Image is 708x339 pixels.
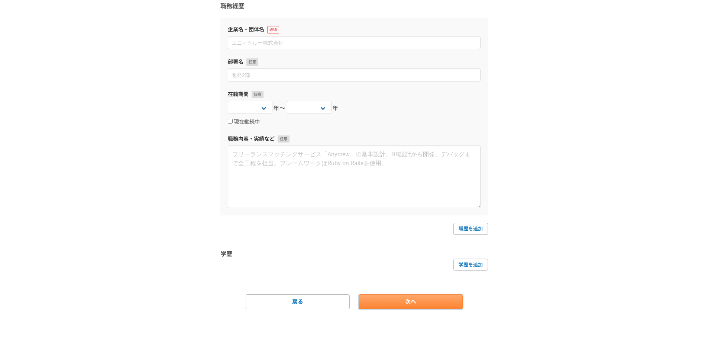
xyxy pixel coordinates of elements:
span: 年 [332,104,339,113]
a: 戻る [246,294,350,309]
input: 現在継続中 [228,119,233,124]
label: 企業名・団体名 [228,26,481,33]
input: 開発2部 [228,68,481,81]
label: 現在継続中 [228,119,260,125]
h3: 職務経歴 [220,2,488,11]
span: 年〜 [273,104,286,113]
label: 部署名 [228,58,481,66]
a: 次へ [359,294,463,309]
a: 職歴を追加 [453,223,488,235]
input: エニィクルー株式会社 [228,36,481,49]
h3: 学歴 [220,250,488,259]
a: 学歴を追加 [453,259,488,271]
label: 職務内容・実績など [228,135,481,143]
label: 在籍期間 [228,90,481,98]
